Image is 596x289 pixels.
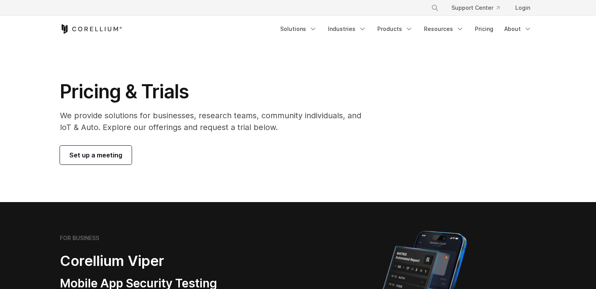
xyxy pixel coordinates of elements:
a: Login [509,1,536,15]
button: Search [428,1,442,15]
span: Set up a meeting [69,150,122,160]
div: Navigation Menu [275,22,536,36]
a: Resources [419,22,469,36]
a: Solutions [275,22,322,36]
a: Pricing [470,22,498,36]
h2: Corellium Viper [60,252,261,270]
a: Support Center [445,1,506,15]
h6: FOR BUSINESS [60,235,99,242]
a: Set up a meeting [60,146,132,164]
a: Corellium Home [60,24,122,34]
a: About [500,22,536,36]
a: Products [373,22,418,36]
a: Industries [323,22,371,36]
h1: Pricing & Trials [60,80,372,103]
div: Navigation Menu [422,1,536,15]
p: We provide solutions for businesses, research teams, community individuals, and IoT & Auto. Explo... [60,110,372,133]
